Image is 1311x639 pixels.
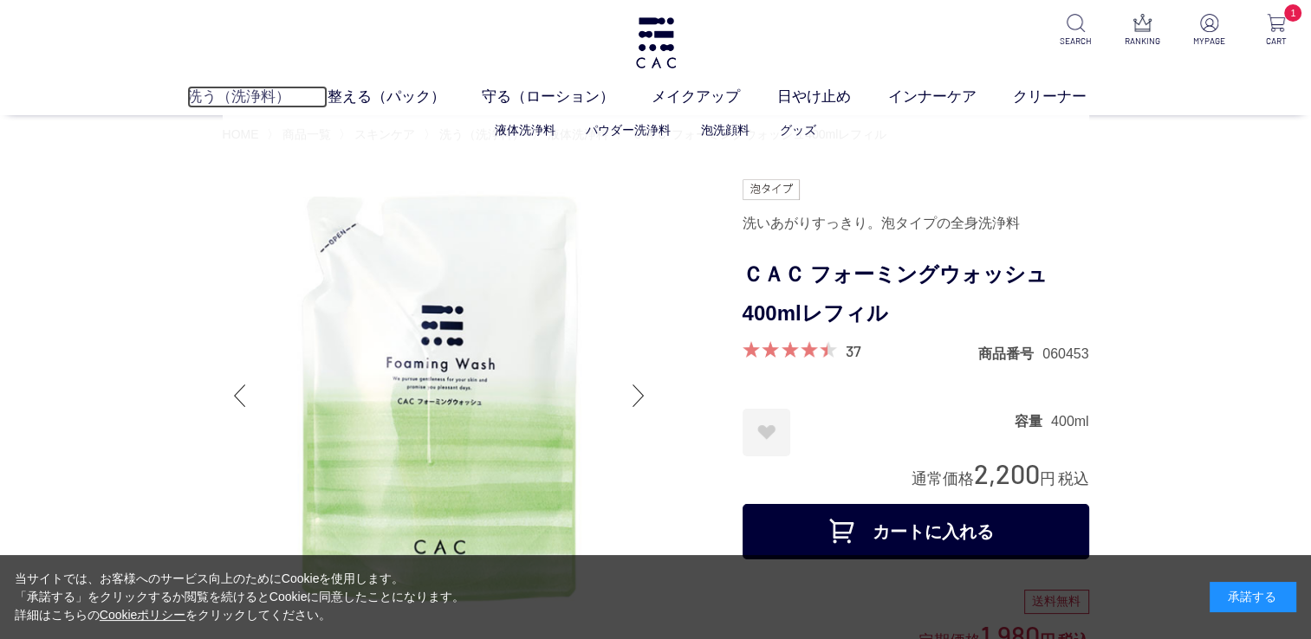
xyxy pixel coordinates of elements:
[978,345,1042,363] dt: 商品番号
[1042,345,1088,363] dd: 060453
[743,179,800,200] img: 泡タイプ
[1284,4,1301,22] span: 1
[743,255,1089,333] h1: ＣＡＣ フォーミングウォッシュ400mlレフィル
[743,409,790,456] a: お気に入りに登録する
[912,470,974,487] span: 通常価格
[633,17,678,68] img: logo
[1188,35,1230,48] p: MYPAGE
[495,123,555,137] a: 液体洗浄料
[1255,14,1297,48] a: 1 CART
[223,179,656,612] img: ＣＡＣ フォーミングウォッシュ400mlレフィル
[1255,35,1297,48] p: CART
[1051,412,1089,430] dd: 400ml
[1121,35,1164,48] p: RANKING
[328,86,483,108] a: 整える（パック）
[846,341,861,360] a: 37
[1121,14,1164,48] a: RANKING
[888,86,1014,108] a: インナーケア
[100,608,186,622] a: Cookieポリシー
[1013,86,1124,108] a: クリーナー
[701,123,750,137] a: 泡洗顔料
[1015,412,1051,430] dt: 容量
[1040,470,1055,487] span: 円
[1055,35,1097,48] p: SEARCH
[652,86,777,108] a: メイクアップ
[1210,582,1296,612] div: 承諾する
[586,123,671,137] a: パウダー洗浄料
[1188,14,1230,48] a: MYPAGE
[743,209,1089,238] div: 洗いあがりすっきり。泡タイプの全身洗浄料
[1055,14,1097,48] a: SEARCH
[777,86,888,108] a: 日やけ止め
[1058,470,1089,487] span: 税込
[974,457,1040,489] span: 2,200
[15,570,465,624] div: 当サイトでは、お客様へのサービス向上のためにCookieを使用します。 「承諾する」をクリックするか閲覧を続けるとCookieに同意したことになります。 詳細はこちらの をクリックしてください。
[743,504,1089,559] button: カートに入れる
[780,123,816,137] a: グッズ
[187,86,328,108] a: 洗う（洗浄料）
[482,86,652,108] a: 守る（ローション）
